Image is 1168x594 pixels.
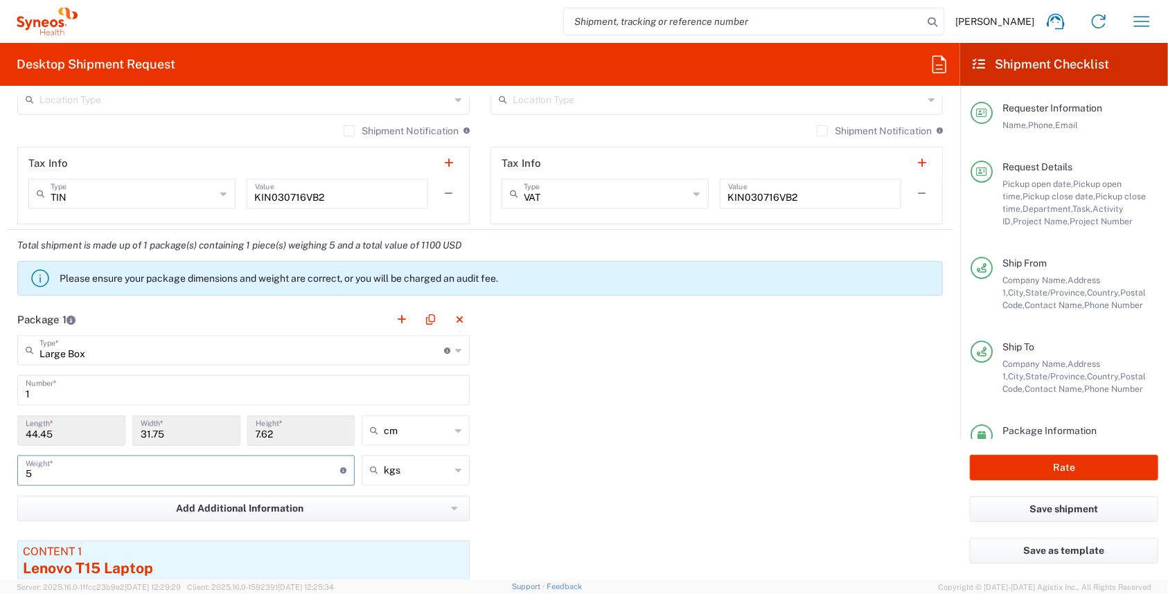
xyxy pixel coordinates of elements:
span: Department, [1023,204,1072,214]
h2: Tax Info [28,156,68,170]
span: Project Name, [1013,216,1070,226]
span: Ship From [1002,258,1047,269]
span: State/Province, [1025,371,1087,381]
span: Company Name, [1002,359,1068,369]
div: Content 1 [23,546,464,559]
span: Package Information [1002,425,1097,436]
h2: Tax Info [502,156,541,170]
a: Feedback [547,582,582,591]
span: Requester Information [1002,102,1102,114]
div: Lenovo T15 Laptop [23,559,464,579]
em: Total shipment is made up of 1 package(s) containing 1 piece(s) weighing 5 and a total value of 1... [7,240,472,251]
span: Email [1055,120,1078,130]
span: Company Name, [1002,275,1068,285]
label: Shipment Notification [817,125,932,136]
span: Contact Name, [1025,384,1084,394]
span: Country, [1087,287,1120,298]
span: [DATE] 12:29:29 [125,583,181,591]
span: Project Number [1070,216,1133,226]
a: Support [512,582,547,591]
span: City, [1008,371,1025,381]
button: Rate [970,455,1158,480]
span: Pickup open date, [1002,179,1073,189]
span: Name, [1002,120,1028,130]
span: Country, [1087,371,1120,381]
h2: Desktop Shipment Request [17,56,175,73]
span: [DATE] 12:25:34 [278,583,334,591]
span: City, [1008,287,1025,298]
span: Request Details [1002,161,1072,172]
span: Copyright © [DATE]-[DATE] Agistix Inc., All Rights Reserved [938,581,1151,593]
span: Phone Number [1084,300,1143,310]
span: [PERSON_NAME] [955,15,1034,28]
button: Save as template [970,538,1158,564]
span: Client: 2025.16.0-1592391 [187,583,334,591]
span: Task, [1072,204,1092,214]
h2: Shipment Checklist [973,56,1109,73]
h2: Package 1 [17,313,76,327]
label: Shipment Notification [344,125,459,136]
p: Please ensure your package dimensions and weight are correct, or you will be charged an audit fee. [60,272,937,285]
button: Add Additional Information [17,496,470,521]
button: Save shipment [970,496,1158,522]
span: Contact Name, [1025,300,1084,310]
span: Add Additional Information [177,502,304,515]
span: Ship To [1002,341,1034,352]
span: State/Province, [1025,287,1087,298]
span: Server: 2025.16.0-1ffcc23b9e2 [17,583,181,591]
input: Shipment, tracking or reference number [564,8,923,35]
span: Pickup close date, [1023,191,1095,201]
span: Phone Number [1084,384,1143,394]
span: Phone, [1028,120,1055,130]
